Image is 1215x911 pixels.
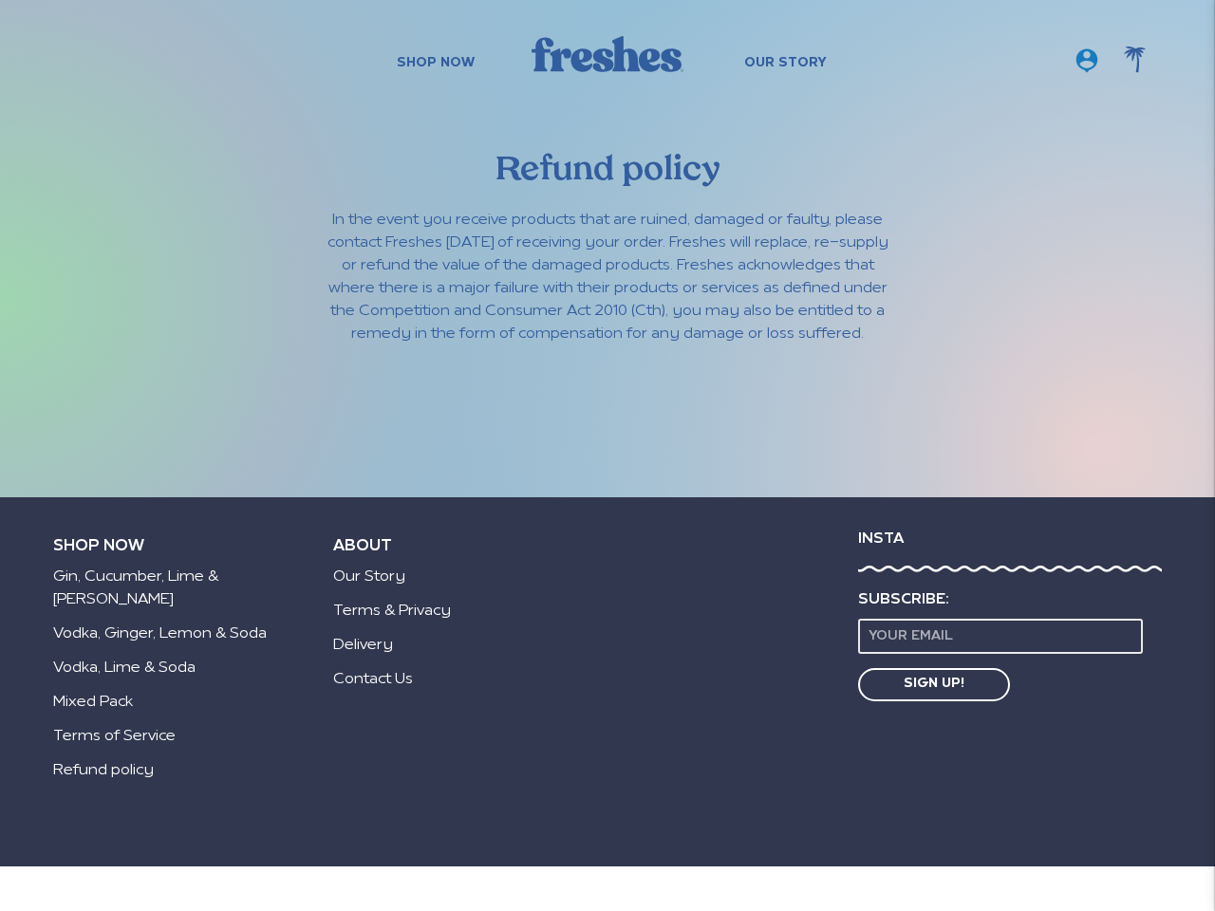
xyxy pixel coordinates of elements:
a: Our Story [333,569,405,585]
h1: Refund policy [318,152,897,192]
a: Terms of Service [53,729,176,744]
div: Subscribe: [858,573,1162,619]
a: Delivery [333,638,393,653]
a: Contact Us [333,672,413,687]
p: Shop now [53,537,305,556]
span: Our Story [744,56,827,71]
a: Refund policy [53,763,154,778]
a: Terms & Privacy [333,604,451,619]
a: Gin, Cucumber, Lime & [PERSON_NAME] [53,569,218,607]
button: Sign Up! [858,668,1010,701]
a: Mixed Pack [53,695,133,710]
a: Vodka, Ginger, Lemon & Soda [53,626,267,641]
a: Vodka, Lime & Soda [53,660,196,676]
a: Insta [858,531,904,547]
a: Our Story [744,53,827,73]
span: In the event you receive products that are ruined, damaged or faulty, please contact Freshes [DAT... [327,213,888,342]
input: Your email [858,619,1143,654]
span: Shop Now [397,56,475,71]
p: About [333,537,588,556]
a: Shop Now [397,53,475,73]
